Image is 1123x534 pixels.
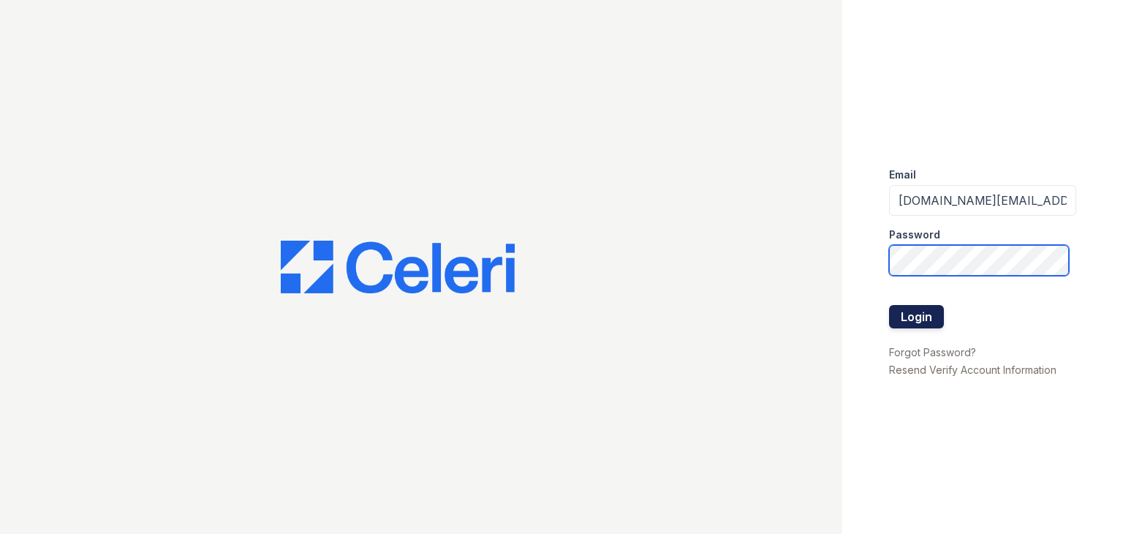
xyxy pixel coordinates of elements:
[281,241,515,293] img: CE_Logo_Blue-a8612792a0a2168367f1c8372b55b34899dd931a85d93a1a3d3e32e68fde9ad4.png
[889,346,976,358] a: Forgot Password?
[889,364,1056,376] a: Resend Verify Account Information
[889,227,940,242] label: Password
[889,305,944,328] button: Login
[889,168,916,182] label: Email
